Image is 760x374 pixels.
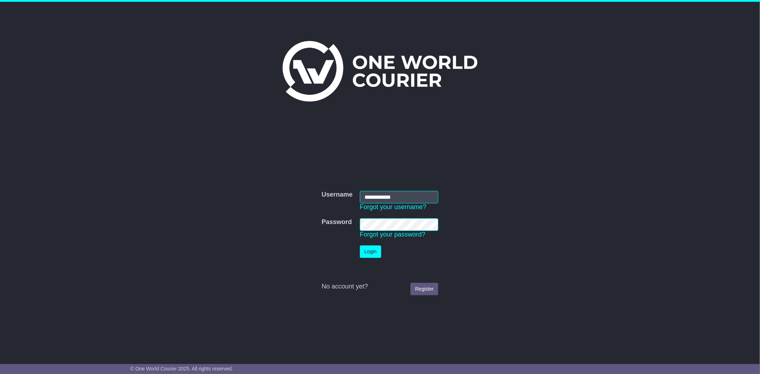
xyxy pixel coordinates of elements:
a: Forgot your password? [360,231,425,238]
span: © One World Courier 2025. All rights reserved. [130,366,233,372]
a: Register [410,283,438,295]
div: No account yet? [322,283,439,291]
img: One World [283,41,477,102]
label: Username [322,191,353,199]
label: Password [322,218,352,226]
button: Login [360,245,381,258]
a: Forgot your username? [360,203,426,211]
